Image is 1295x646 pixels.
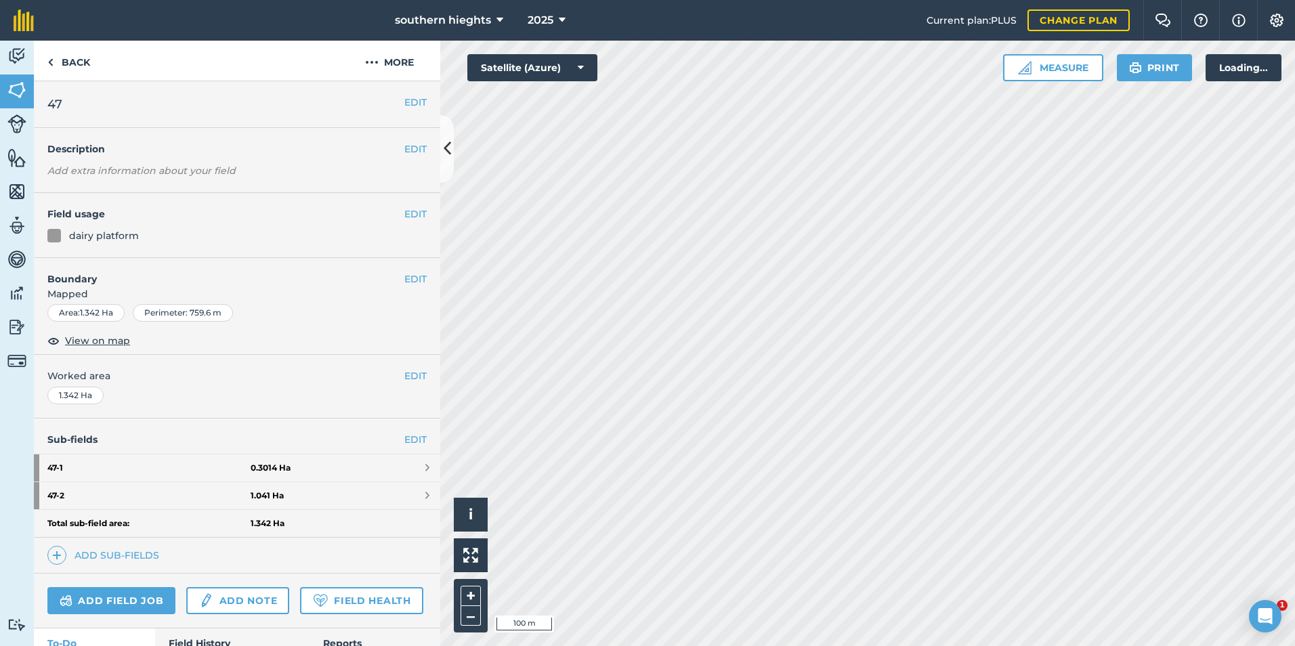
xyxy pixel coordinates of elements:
img: svg+xml;base64,PD94bWwgdmVyc2lvbj0iMS4wIiBlbmNvZGluZz0idXRmLTgiPz4KPCEtLSBHZW5lcmF0b3I6IEFkb2JlIE... [7,114,26,133]
strong: 47 - 1 [47,454,251,481]
em: Add extra information about your field [47,165,236,177]
img: fieldmargin Logo [14,9,34,31]
a: Add field job [47,587,175,614]
h4: Description [47,142,427,156]
img: svg+xml;base64,PD94bWwgdmVyc2lvbj0iMS4wIiBlbmNvZGluZz0idXRmLTgiPz4KPCEtLSBHZW5lcmF0b3I6IEFkb2JlIE... [60,593,72,609]
h4: Boundary [34,258,404,286]
img: svg+xml;base64,PHN2ZyB4bWxucz0iaHR0cDovL3d3dy53My5vcmcvMjAwMC9zdmciIHdpZHRoPSIxNyIgaGVpZ2h0PSIxNy... [1232,12,1246,28]
div: Loading... [1206,54,1281,81]
img: svg+xml;base64,PD94bWwgdmVyc2lvbj0iMS4wIiBlbmNvZGluZz0idXRmLTgiPz4KPCEtLSBHZW5lcmF0b3I6IEFkb2JlIE... [198,593,213,609]
img: svg+xml;base64,PD94bWwgdmVyc2lvbj0iMS4wIiBlbmNvZGluZz0idXRmLTgiPz4KPCEtLSBHZW5lcmF0b3I6IEFkb2JlIE... [7,249,26,270]
a: EDIT [404,432,427,447]
button: i [454,498,488,532]
button: View on map [47,332,130,349]
img: svg+xml;base64,PHN2ZyB4bWxucz0iaHR0cDovL3d3dy53My5vcmcvMjAwMC9zdmciIHdpZHRoPSIxOSIgaGVpZ2h0PSIyNC... [1129,60,1142,76]
img: svg+xml;base64,PD94bWwgdmVyc2lvbj0iMS4wIiBlbmNvZGluZz0idXRmLTgiPz4KPCEtLSBHZW5lcmF0b3I6IEFkb2JlIE... [7,618,26,631]
img: Two speech bubbles overlapping with the left bubble in the forefront [1155,14,1171,27]
a: Field Health [300,587,423,614]
img: Ruler icon [1018,61,1032,74]
h4: Field usage [47,207,404,221]
a: 47-21.041 Ha [34,482,440,509]
span: Current plan : PLUS [927,13,1017,28]
button: EDIT [404,95,427,110]
button: More [339,41,440,81]
button: EDIT [404,207,427,221]
strong: 0.3014 Ha [251,462,291,473]
button: Print [1117,54,1193,81]
h4: Sub-fields [34,432,440,447]
a: Back [34,41,104,81]
a: Add note [186,587,289,614]
img: svg+xml;base64,PD94bWwgdmVyc2lvbj0iMS4wIiBlbmNvZGluZz0idXRmLTgiPz4KPCEtLSBHZW5lcmF0b3I6IEFkb2JlIE... [7,215,26,236]
img: A cog icon [1269,14,1285,27]
a: Change plan [1027,9,1130,31]
span: Mapped [34,286,440,301]
a: 47-10.3014 Ha [34,454,440,481]
button: EDIT [404,142,427,156]
span: 1 [1277,600,1288,611]
button: + [461,586,481,606]
span: View on map [65,333,130,348]
strong: 1.342 Ha [251,518,284,529]
img: svg+xml;base64,PHN2ZyB4bWxucz0iaHR0cDovL3d3dy53My5vcmcvMjAwMC9zdmciIHdpZHRoPSI5IiBoZWlnaHQ9IjI0Ii... [47,54,54,70]
img: Four arrows, one pointing top left, one top right, one bottom right and the last bottom left [463,548,478,563]
div: dairy platform [69,228,139,243]
button: Measure [1003,54,1103,81]
img: svg+xml;base64,PD94bWwgdmVyc2lvbj0iMS4wIiBlbmNvZGluZz0idXRmLTgiPz4KPCEtLSBHZW5lcmF0b3I6IEFkb2JlIE... [7,351,26,370]
button: Satellite (Azure) [467,54,597,81]
img: svg+xml;base64,PHN2ZyB4bWxucz0iaHR0cDovL3d3dy53My5vcmcvMjAwMC9zdmciIHdpZHRoPSI1NiIgaGVpZ2h0PSI2MC... [7,181,26,202]
strong: 47 - 2 [47,482,251,509]
span: southern hieghts [395,12,491,28]
strong: 1.041 Ha [251,490,284,501]
img: svg+xml;base64,PHN2ZyB4bWxucz0iaHR0cDovL3d3dy53My5vcmcvMjAwMC9zdmciIHdpZHRoPSIyMCIgaGVpZ2h0PSIyNC... [365,54,379,70]
img: svg+xml;base64,PD94bWwgdmVyc2lvbj0iMS4wIiBlbmNvZGluZz0idXRmLTgiPz4KPCEtLSBHZW5lcmF0b3I6IEFkb2JlIE... [7,46,26,66]
div: Perimeter : 759.6 m [133,304,233,322]
button: EDIT [404,272,427,286]
span: 47 [47,95,62,114]
img: svg+xml;base64,PHN2ZyB4bWxucz0iaHR0cDovL3d3dy53My5vcmcvMjAwMC9zdmciIHdpZHRoPSI1NiIgaGVpZ2h0PSI2MC... [7,148,26,168]
strong: Total sub-field area: [47,518,251,529]
div: Area : 1.342 Ha [47,304,125,322]
img: svg+xml;base64,PD94bWwgdmVyc2lvbj0iMS4wIiBlbmNvZGluZz0idXRmLTgiPz4KPCEtLSBHZW5lcmF0b3I6IEFkb2JlIE... [7,283,26,303]
img: svg+xml;base64,PHN2ZyB4bWxucz0iaHR0cDovL3d3dy53My5vcmcvMjAwMC9zdmciIHdpZHRoPSIxOCIgaGVpZ2h0PSIyNC... [47,332,60,349]
span: 2025 [528,12,553,28]
img: A question mark icon [1193,14,1209,27]
div: 1.342 Ha [47,387,104,404]
span: i [469,506,473,523]
img: svg+xml;base64,PHN2ZyB4bWxucz0iaHR0cDovL3d3dy53My5vcmcvMjAwMC9zdmciIHdpZHRoPSIxNCIgaGVpZ2h0PSIyNC... [52,547,62,563]
button: EDIT [404,368,427,383]
img: svg+xml;base64,PHN2ZyB4bWxucz0iaHR0cDovL3d3dy53My5vcmcvMjAwMC9zdmciIHdpZHRoPSI1NiIgaGVpZ2h0PSI2MC... [7,80,26,100]
img: svg+xml;base64,PD94bWwgdmVyc2lvbj0iMS4wIiBlbmNvZGluZz0idXRmLTgiPz4KPCEtLSBHZW5lcmF0b3I6IEFkb2JlIE... [7,317,26,337]
button: – [461,606,481,626]
a: Add sub-fields [47,546,165,565]
div: Open Intercom Messenger [1249,600,1281,632]
span: Worked area [47,368,427,383]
